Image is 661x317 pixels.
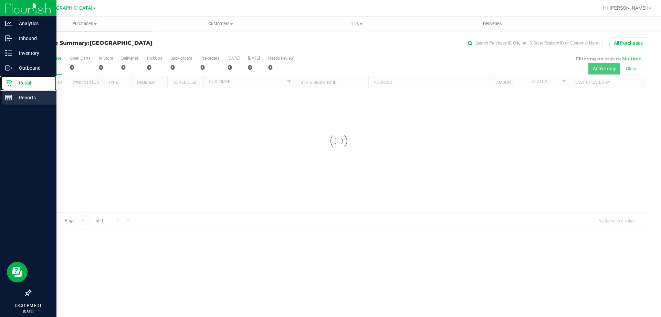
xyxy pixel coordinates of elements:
input: Search Purchase ID, Original ID, State Registry ID or Customer Name... [465,38,602,48]
p: Outbound [12,64,53,72]
inline-svg: Outbound [5,65,12,71]
span: [GEOGRAPHIC_DATA] [90,40,153,46]
span: Purchases [17,21,153,27]
inline-svg: Inventory [5,50,12,57]
p: 03:31 PM EDT [3,303,53,309]
inline-svg: Reports [5,94,12,101]
span: Tills [289,21,424,27]
p: Inventory [12,49,53,57]
span: Deliveries [474,21,511,27]
span: Customers [153,21,288,27]
span: Hi, [PERSON_NAME]! [603,5,648,11]
a: Purchases [17,17,153,31]
p: Analytics [12,19,53,28]
a: Tills [288,17,424,31]
h3: Purchase Summary: [30,40,236,46]
p: [DATE] [3,309,53,314]
p: Retail [12,79,53,87]
inline-svg: Inbound [5,35,12,42]
inline-svg: Retail [5,79,12,86]
iframe: Resource center [7,262,28,283]
p: Reports [12,93,53,102]
span: [GEOGRAPHIC_DATA] [45,5,92,11]
button: All Purchases [609,37,647,49]
inline-svg: Analytics [5,20,12,27]
a: Deliveries [424,17,560,31]
p: Inbound [12,34,53,42]
a: Customers [153,17,288,31]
